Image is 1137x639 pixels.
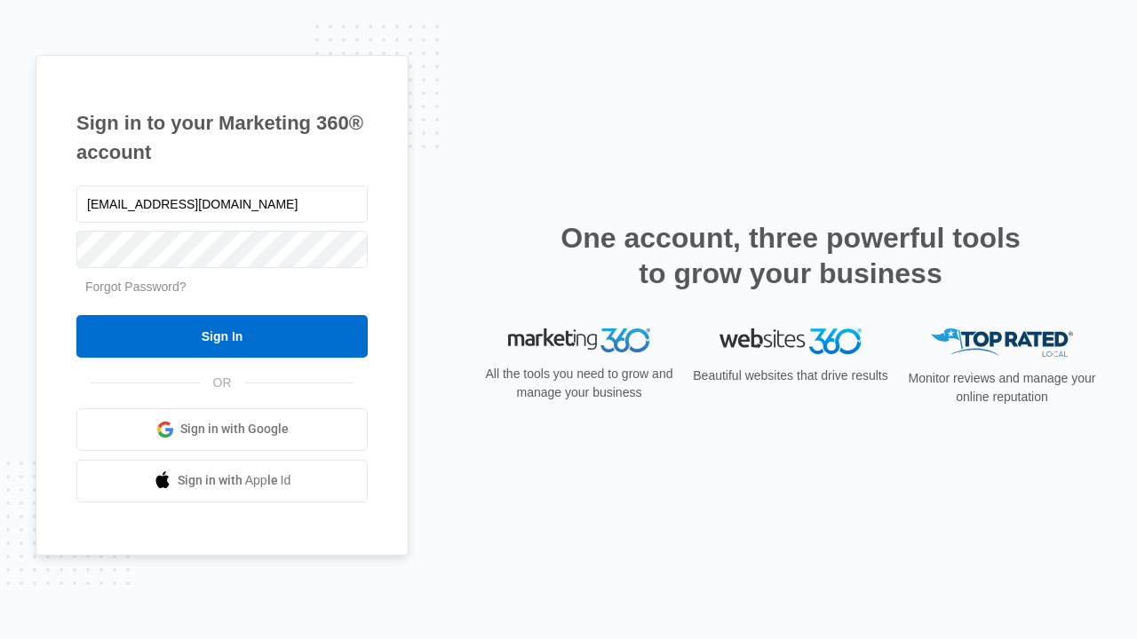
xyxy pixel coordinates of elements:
[76,108,368,167] h1: Sign in to your Marketing 360® account
[480,365,679,402] p: All the tools you need to grow and manage your business
[508,328,650,353] img: Marketing 360
[76,315,368,358] input: Sign In
[720,328,862,354] img: Websites 360
[691,367,890,385] p: Beautiful websites that drive results
[931,328,1073,358] img: Top Rated Local
[180,420,289,438] span: Sign in with Google
[555,220,1026,291] h2: One account, three powerful tools to grow your business
[76,185,368,223] input: Email
[85,280,187,294] a: Forgot Password?
[178,471,291,490] span: Sign in with Apple Id
[201,374,244,392] span: OR
[76,408,368,451] a: Sign in with Google
[902,369,1101,406] p: Monitor reviews and manage your online reputation
[76,460,368,502] a: Sign in with Apple Id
